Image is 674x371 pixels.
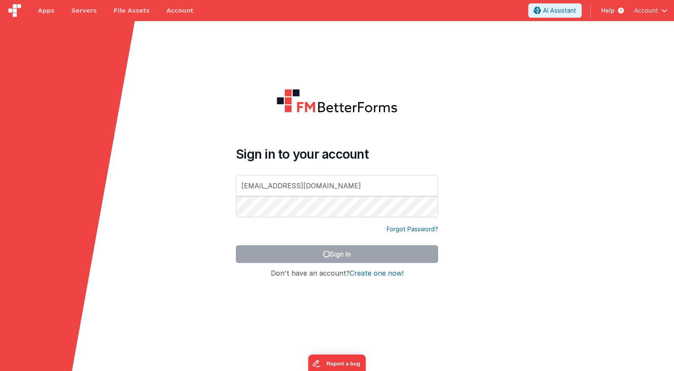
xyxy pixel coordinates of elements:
[387,225,438,233] a: Forgot Password?
[71,6,96,15] span: Servers
[236,270,438,277] h4: Don't have an account?
[601,6,615,15] span: Help
[634,6,658,15] span: Account
[38,6,54,15] span: Apps
[350,270,404,277] button: Create one now!
[114,6,150,15] span: File Assets
[528,3,582,18] button: AI Assistant
[236,175,438,196] input: Email Address
[634,6,667,15] button: Account
[236,245,438,263] button: Sign In
[236,146,438,162] h4: Sign in to your account
[543,6,576,15] span: AI Assistant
